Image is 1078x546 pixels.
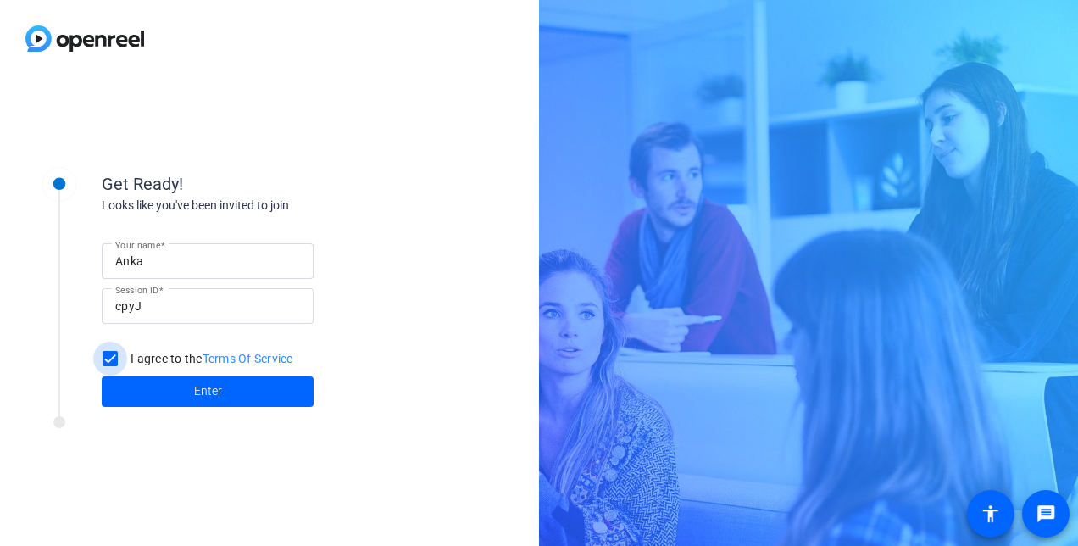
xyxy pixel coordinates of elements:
div: Get Ready! [102,171,441,197]
mat-label: Session ID [115,285,158,295]
mat-icon: accessibility [981,504,1001,524]
mat-icon: message [1036,504,1056,524]
div: Looks like you've been invited to join [102,197,441,214]
label: I agree to the [127,350,293,367]
mat-label: Your name [115,240,160,250]
button: Enter [102,376,314,407]
span: Enter [194,382,222,400]
a: Terms Of Service [203,352,293,365]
